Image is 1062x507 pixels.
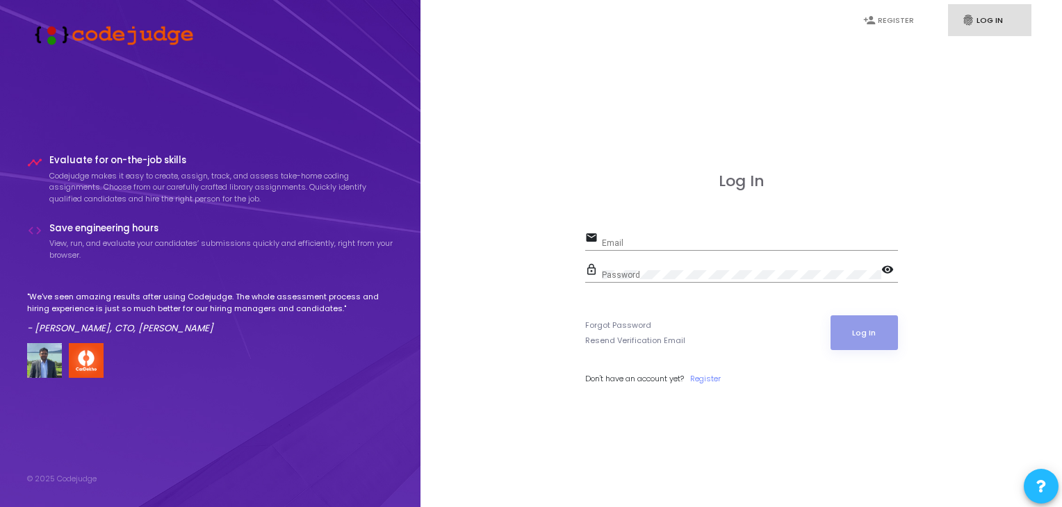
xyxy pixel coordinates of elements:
img: user image [27,343,62,378]
p: View, run, and evaluate your candidates’ submissions quickly and efficiently, right from your bro... [49,238,394,260]
span: Don't have an account yet? [585,373,684,384]
i: fingerprint [962,14,974,26]
a: Forgot Password [585,319,651,331]
a: person_addRegister [849,4,933,37]
p: "We've seen amazing results after using Codejudge. The whole assessment process and hiring experi... [27,291,394,314]
a: Resend Verification Email [585,335,685,347]
mat-icon: lock_outline [585,263,602,279]
mat-icon: visibility [881,263,898,279]
h4: Save engineering hours [49,223,394,234]
i: timeline [27,155,42,170]
div: © 2025 Codejudge [27,473,97,485]
em: - [PERSON_NAME], CTO, [PERSON_NAME] [27,322,213,335]
mat-icon: email [585,231,602,247]
button: Log In [831,315,898,350]
img: company-logo [69,343,104,378]
h4: Evaluate for on-the-job skills [49,155,394,166]
input: Email [602,238,898,248]
i: person_add [863,14,876,26]
a: Register [690,373,721,385]
i: code [27,223,42,238]
p: Codejudge makes it easy to create, assign, track, and assess take-home coding assignments. Choose... [49,170,394,205]
a: fingerprintLog In [948,4,1031,37]
h3: Log In [585,172,898,190]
